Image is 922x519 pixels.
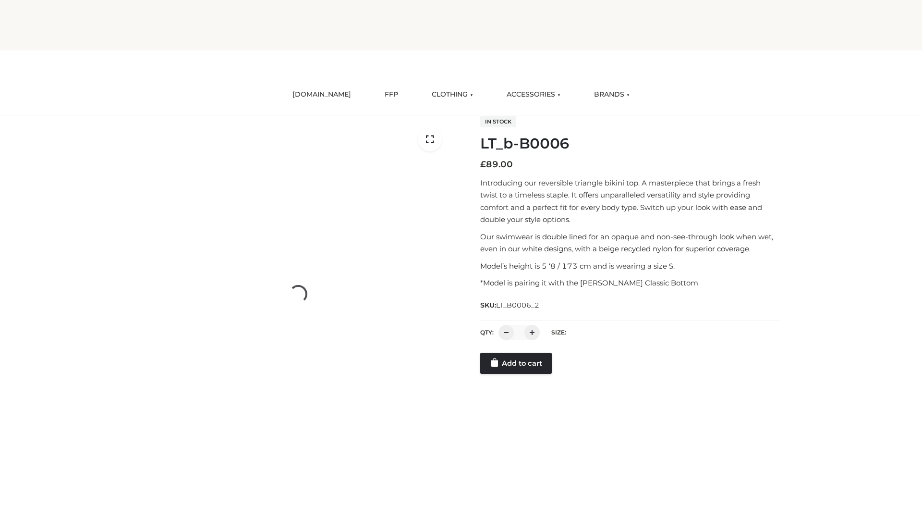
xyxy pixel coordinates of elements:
h1: LT_b-B0006 [480,135,779,152]
span: In stock [480,116,516,127]
span: LT_B0006_2 [496,301,539,309]
p: *Model is pairing it with the [PERSON_NAME] Classic Bottom [480,277,779,289]
bdi: 89.00 [480,159,513,170]
label: QTY: [480,329,494,336]
p: Model’s height is 5 ‘8 / 173 cm and is wearing a size S. [480,260,779,272]
span: £ [480,159,486,170]
a: FFP [377,84,405,105]
p: Our swimwear is double lined for an opaque and non-see-through look when wet, even in our white d... [480,231,779,255]
span: SKU: [480,299,540,311]
a: BRANDS [587,84,637,105]
p: Introducing our reversible triangle bikini top. A masterpiece that brings a fresh twist to a time... [480,177,779,226]
a: ACCESSORIES [499,84,568,105]
a: Add to cart [480,353,552,374]
label: Size: [551,329,566,336]
a: CLOTHING [425,84,480,105]
a: [DOMAIN_NAME] [285,84,358,105]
